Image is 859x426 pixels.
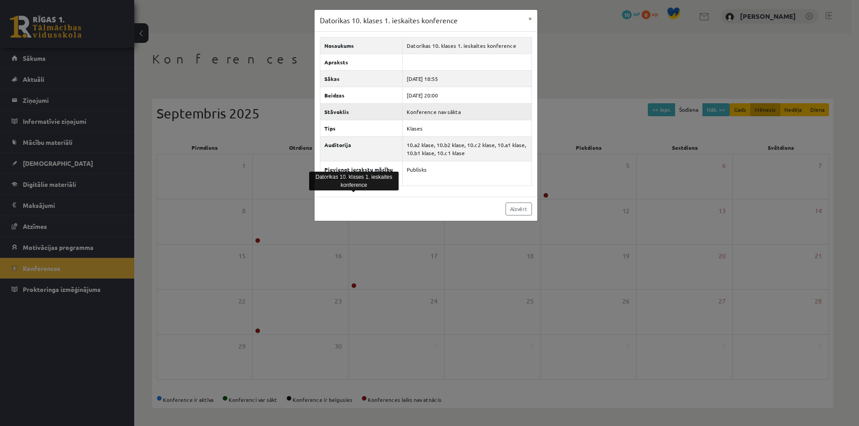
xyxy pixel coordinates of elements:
[320,87,403,103] th: Beidzas
[320,161,403,186] th: Pievienot ierakstu mācību materiāliem
[403,70,532,87] td: [DATE] 18:55
[403,120,532,136] td: Klases
[506,202,532,215] a: Aizvērt
[320,54,403,70] th: Apraksts
[403,136,532,161] td: 10.a2 klase, 10.b2 klase, 10.c2 klase, 10.a1 klase, 10.b1 klase, 10.c1 klase
[523,10,537,27] button: ×
[320,120,403,136] th: Tips
[403,161,532,186] td: Publisks
[403,103,532,120] td: Konference nav sākta
[403,87,532,103] td: [DATE] 20:00
[320,70,403,87] th: Sākas
[320,103,403,120] th: Stāvoklis
[403,37,532,54] td: Datorikas 10. klases 1. ieskaites konference
[320,136,403,161] th: Auditorija
[309,172,399,190] div: Datorikas 10. klases 1. ieskaites konference
[320,15,458,26] h3: Datorikas 10. klases 1. ieskaites konference
[320,37,403,54] th: Nosaukums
